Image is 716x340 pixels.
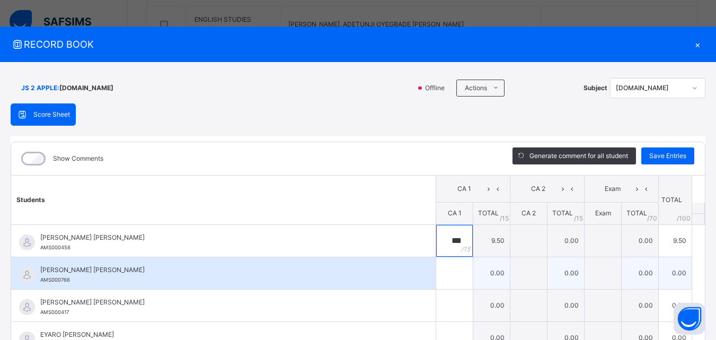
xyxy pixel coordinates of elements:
[622,289,659,321] td: 0.00
[444,184,484,194] span: CA 1
[547,224,585,257] td: 0.00
[19,234,35,250] img: default.svg
[690,37,705,51] div: ×
[424,83,451,93] span: Offline
[622,224,659,257] td: 0.00
[552,209,573,217] span: TOTAL
[616,83,686,93] div: [DOMAIN_NAME]
[574,214,583,223] span: / 15
[40,298,412,307] span: [PERSON_NAME] [PERSON_NAME]
[547,289,585,321] td: 0.00
[478,209,499,217] span: TOTAL
[622,257,659,289] td: 0.00
[584,83,607,93] span: Subject
[19,267,35,283] img: default.svg
[21,83,59,93] span: JS 2 APPLE :
[473,224,510,257] td: 9.50
[521,209,536,217] span: CA 2
[659,224,692,257] td: 9.50
[649,151,686,161] span: Save Entries
[40,245,70,250] span: AMS000458
[465,83,487,93] span: Actions
[19,299,35,315] img: default.svg
[659,176,692,225] th: TOTAL
[11,37,690,51] span: RECORD BOOK
[473,257,510,289] td: 0.00
[547,257,585,289] td: 0.00
[626,209,647,217] span: TOTAL
[473,289,510,321] td: 0.00
[40,277,70,283] span: AMS000766
[659,257,692,289] td: 0.00
[40,309,69,315] span: AMS000417
[595,209,611,217] span: Exam
[677,214,691,223] span: /100
[674,303,705,335] button: Open asap
[40,233,412,242] span: [PERSON_NAME] [PERSON_NAME]
[659,289,692,321] td: 0.00
[529,151,628,161] span: Generate comment for all student
[33,110,70,119] span: Score Sheet
[518,184,558,194] span: CA 2
[500,214,509,223] span: / 15
[59,83,113,93] span: [DOMAIN_NAME]
[40,330,412,339] span: EYARO [PERSON_NAME]
[647,214,657,223] span: / 70
[448,209,462,217] span: CA 1
[53,154,103,163] label: Show Comments
[16,196,45,204] span: Students
[593,184,632,194] span: Exam
[40,265,412,275] span: [PERSON_NAME] [PERSON_NAME]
